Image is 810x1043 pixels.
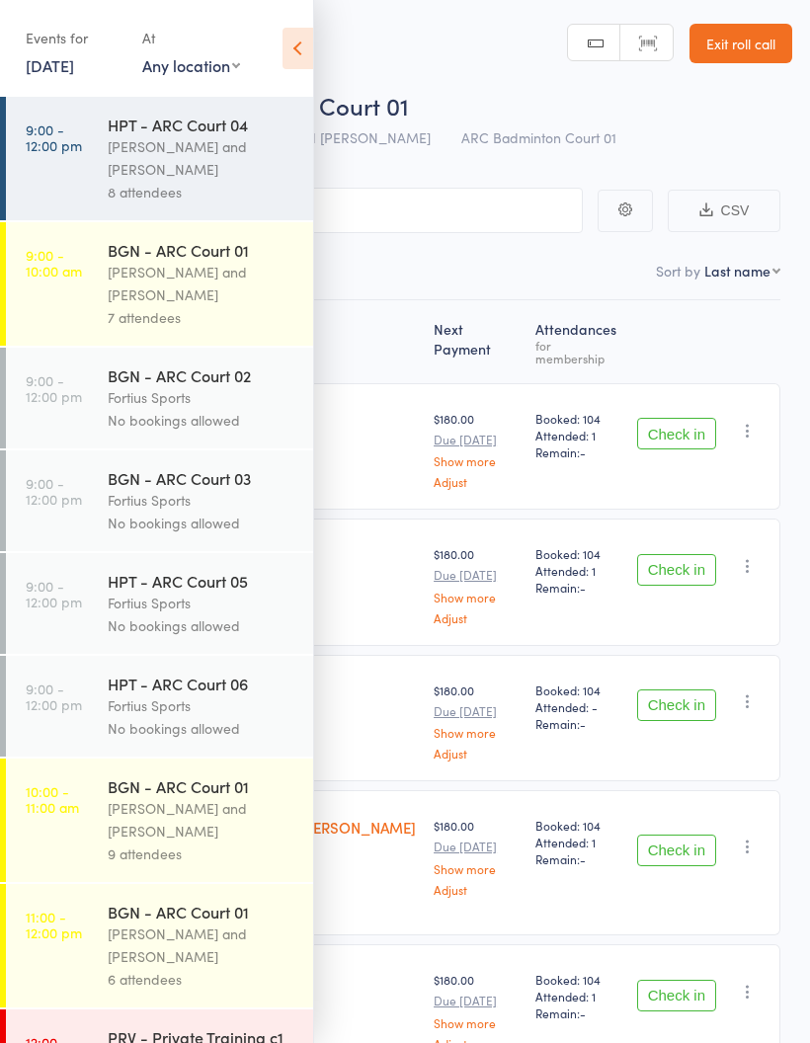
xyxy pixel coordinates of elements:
time: 9:00 - 12:00 pm [26,578,82,609]
span: Booked: 104 [535,971,621,988]
div: BGN - ARC Court 01 [108,775,296,797]
button: Check in [637,689,716,721]
small: Due [DATE] [434,840,520,853]
small: Due [DATE] [434,994,520,1007]
span: - [580,579,586,596]
div: BGN - ARC Court 02 [108,364,296,386]
div: Last name [704,261,770,281]
div: $180.00 [434,682,520,760]
button: Check in [637,980,716,1011]
div: [PERSON_NAME] and [PERSON_NAME] [108,135,296,181]
div: Events for [26,22,122,54]
div: 8 attendees [108,181,296,203]
div: Fortius Sports [108,694,296,717]
span: Attended: 1 [535,427,621,443]
small: Due [DATE] [434,568,520,582]
button: Check in [637,418,716,449]
a: Adjust [434,611,520,624]
span: Remain: [535,715,621,732]
span: Attended: - [535,698,621,715]
div: No bookings allowed [108,717,296,740]
div: [PERSON_NAME] and [PERSON_NAME] [108,797,296,842]
small: Due [DATE] [434,433,520,446]
a: Show more [434,454,520,467]
div: 9 attendees [108,842,296,865]
span: Attended: 1 [535,562,621,579]
div: No bookings allowed [108,512,296,534]
span: Remain: [535,1004,621,1021]
div: At [142,22,240,54]
a: Adjust [434,747,520,760]
a: 9:00 -12:00 pmHPT - ARC Court 05Fortius SportsNo bookings allowed [6,553,313,654]
time: 9:00 - 12:00 pm [26,372,82,404]
span: Attended: 1 [535,834,621,850]
a: 9:00 -10:00 amBGN - ARC Court 01[PERSON_NAME] and [PERSON_NAME]7 attendees [6,222,313,346]
a: 9:00 -12:00 pmBGN - ARC Court 02Fortius SportsNo bookings allowed [6,348,313,448]
span: - [580,850,586,867]
span: Booked: 104 [535,410,621,427]
button: Check in [637,835,716,866]
span: Remain: [535,850,621,867]
div: 6 attendees [108,968,296,991]
div: [PERSON_NAME] and [PERSON_NAME] [108,923,296,968]
div: No bookings allowed [108,409,296,432]
a: 9:00 -12:00 pmHPT - ARC Court 06Fortius SportsNo bookings allowed [6,656,313,757]
span: Booked: 104 [535,817,621,834]
a: 10:00 -11:00 amBGN - ARC Court 01[PERSON_NAME] and [PERSON_NAME]9 attendees [6,759,313,882]
span: ARC Badminton Court 01 [461,127,616,147]
a: Exit roll call [689,24,792,63]
time: 10:00 - 11:00 am [26,783,79,815]
div: $180.00 [434,817,520,895]
time: 9:00 - 12:00 pm [26,681,82,712]
time: 9:00 - 12:00 pm [26,121,82,153]
span: Remain: [535,443,621,460]
div: HPT - ARC Court 05 [108,570,296,592]
div: Fortius Sports [108,386,296,409]
a: 11:00 -12:00 pmBGN - ARC Court 01[PERSON_NAME] and [PERSON_NAME]6 attendees [6,884,313,1007]
button: CSV [668,190,780,232]
a: 9:00 -12:00 pmBGN - ARC Court 03Fortius SportsNo bookings allowed [6,450,313,551]
a: Show more [434,591,520,603]
a: 9:00 -12:00 pmHPT - ARC Court 04[PERSON_NAME] and [PERSON_NAME]8 attendees [6,97,313,220]
label: Sort by [656,261,700,281]
span: Booked: 104 [535,545,621,562]
time: 11:00 - 12:00 pm [26,909,82,940]
div: BGN - ARC Court 01 [108,901,296,923]
div: BGN - ARC Court 03 [108,467,296,489]
span: Booked: 104 [535,682,621,698]
div: Any location [142,54,240,76]
button: Check in [637,554,716,586]
a: Show more [434,862,520,875]
small: Due [DATE] [434,704,520,718]
a: Show more [434,1016,520,1029]
span: - [580,1004,586,1021]
a: Adjust [434,475,520,488]
span: Remain: [535,579,621,596]
div: for membership [535,339,621,364]
span: Attended: 1 [535,988,621,1004]
a: Adjust [434,883,520,896]
a: Show more [434,726,520,739]
div: Atten­dances [527,309,629,374]
div: BGN - ARC Court 01 [108,239,296,261]
div: Next Payment [426,309,527,374]
div: Fortius Sports [108,489,296,512]
time: 9:00 - 12:00 pm [26,475,82,507]
span: - [580,715,586,732]
div: HPT - ARC Court 06 [108,673,296,694]
div: 7 attendees [108,306,296,329]
div: [PERSON_NAME] and [PERSON_NAME] [108,261,296,306]
div: HPT - ARC Court 04 [108,114,296,135]
div: No bookings allowed [108,614,296,637]
time: 9:00 - 10:00 am [26,247,82,279]
a: [DATE] [26,54,74,76]
span: - [580,443,586,460]
div: Fortius Sports [108,592,296,614]
div: $180.00 [434,545,520,623]
div: $180.00 [434,410,520,488]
